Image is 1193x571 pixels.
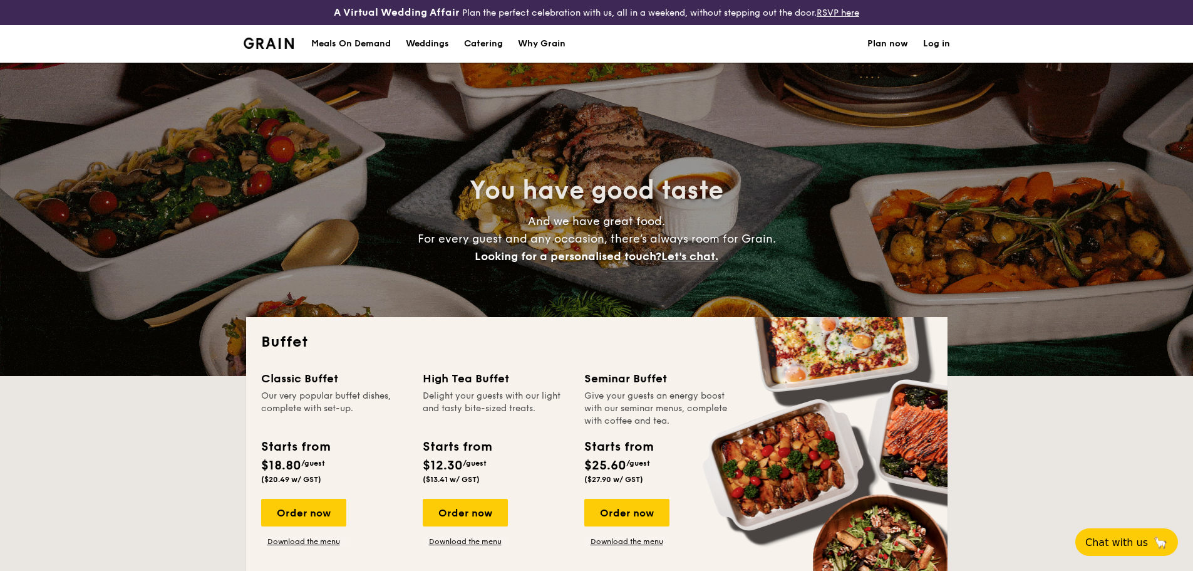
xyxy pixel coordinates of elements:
[406,25,449,63] div: Weddings
[470,175,723,206] span: You have good taste
[244,38,294,49] a: Logotype
[261,437,329,456] div: Starts from
[261,475,321,484] span: ($20.49 w/ GST)
[236,5,958,20] div: Plan the perfect celebration with us, all in a weekend, without stepping out the door.
[584,437,653,456] div: Starts from
[334,5,460,20] h4: A Virtual Wedding Affair
[423,390,569,427] div: Delight your guests with our light and tasty bite-sized treats.
[244,38,294,49] img: Grain
[584,499,669,526] div: Order now
[463,459,487,468] span: /guest
[1075,528,1178,556] button: Chat with us🦙
[423,370,569,387] div: High Tea Buffet
[457,25,510,63] a: Catering
[261,390,408,427] div: Our very popular buffet dishes, complete with set-up.
[261,537,346,547] a: Download the menu
[423,475,480,484] span: ($13.41 w/ GST)
[518,25,566,63] div: Why Grain
[301,459,325,468] span: /guest
[584,537,669,547] a: Download the menu
[626,459,650,468] span: /guest
[423,458,463,473] span: $12.30
[423,499,508,526] div: Order now
[261,458,301,473] span: $18.80
[418,214,776,263] span: And we have great food. For every guest and any occasion, there’s always room for Grain.
[423,437,491,456] div: Starts from
[398,25,457,63] a: Weddings
[584,390,731,427] div: Give your guests an energy boost with our seminar menus, complete with coffee and tea.
[584,458,626,473] span: $25.60
[661,249,718,263] span: Let's chat.
[311,25,391,63] div: Meals On Demand
[584,475,643,484] span: ($27.90 w/ GST)
[261,370,408,387] div: Classic Buffet
[1153,535,1168,550] span: 🦙
[423,537,508,547] a: Download the menu
[867,25,908,63] a: Plan now
[304,25,398,63] a: Meals On Demand
[261,332,932,352] h2: Buffet
[923,25,950,63] a: Log in
[1085,537,1148,548] span: Chat with us
[584,370,731,387] div: Seminar Buffet
[510,25,573,63] a: Why Grain
[261,499,346,526] div: Order now
[464,25,503,63] h1: Catering
[475,249,661,263] span: Looking for a personalised touch?
[817,8,859,18] a: RSVP here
